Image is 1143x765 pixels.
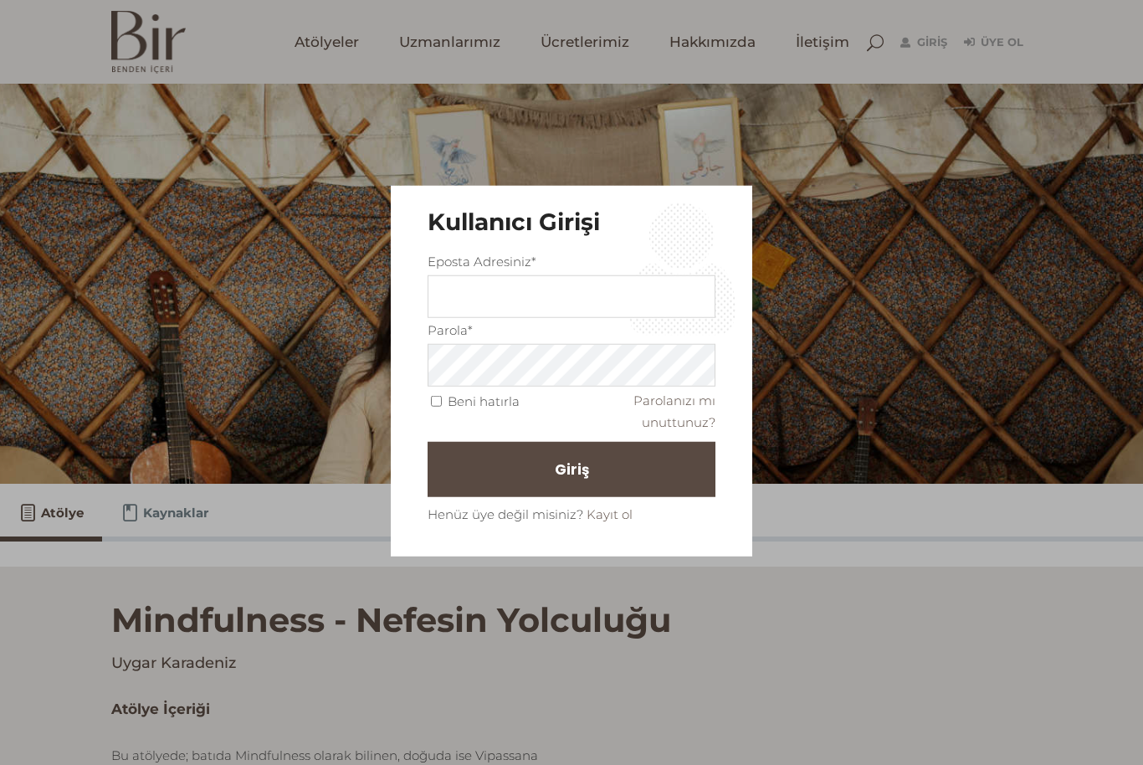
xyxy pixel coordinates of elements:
[428,208,715,236] h3: Kullanıcı Girişi
[428,320,473,341] label: Parola*
[587,506,633,521] a: Kayıt ol
[428,506,583,521] span: Henüz üye değil misiniz?
[428,251,536,272] label: Eposta Adresiniz*
[448,390,520,411] label: Beni hatırla
[633,393,715,429] a: Parolanızı mı unuttunuz?
[555,454,589,483] span: Giriş
[428,441,715,496] button: Giriş
[428,275,715,318] input: Üç veya daha fazla karakter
